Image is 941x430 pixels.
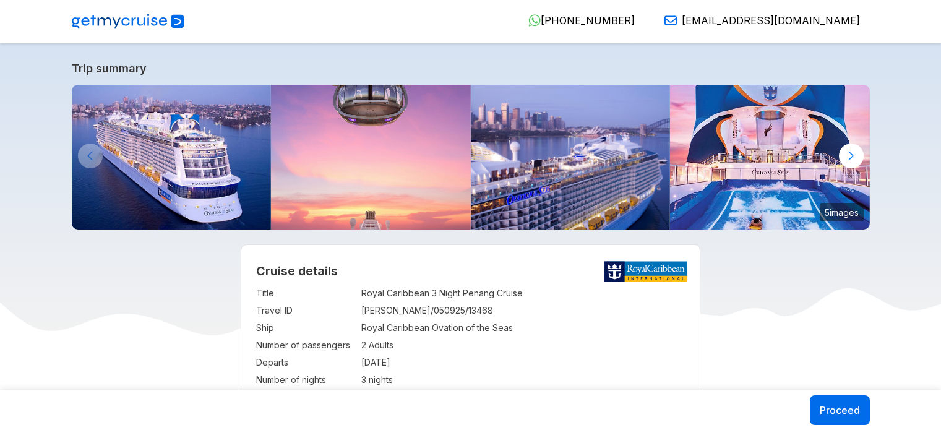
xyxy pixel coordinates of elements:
td: Departure Port [256,389,355,406]
td: Royal Caribbean 3 Night Penang Cruise [361,285,685,302]
span: [EMAIL_ADDRESS][DOMAIN_NAME] [682,14,860,27]
td: Title [256,285,355,302]
td: 3 nights [361,371,685,389]
img: WhatsApp [528,14,541,27]
button: Proceed [810,395,870,425]
img: north-star-sunset-ovation-of-the-seas.jpg [271,85,471,230]
h2: Cruise details [256,264,685,278]
td: Number of passengers [256,337,355,354]
td: 2 Adults [361,337,685,354]
td: : [355,337,361,354]
td: : [355,285,361,302]
td: : [355,302,361,319]
a: [PHONE_NUMBER] [518,14,635,27]
td: SIN [361,389,685,406]
img: ovation-exterior-back-aerial-sunset-port-ship.jpg [72,85,272,230]
img: ovation-of-the-seas-flowrider-sunset.jpg [670,85,870,230]
td: : [355,354,361,371]
a: [EMAIL_ADDRESS][DOMAIN_NAME] [655,14,860,27]
td: [PERSON_NAME]/050925/13468 [361,302,685,319]
td: : [355,319,361,337]
td: : [355,389,361,406]
img: ovation-of-the-seas-departing-from-sydney.jpg [471,85,671,230]
small: 5 images [820,203,864,221]
td: [DATE] [361,354,685,371]
td: Travel ID [256,302,355,319]
a: Trip summary [72,62,870,75]
span: [PHONE_NUMBER] [541,14,635,27]
td: Number of nights [256,371,355,389]
img: Email [664,14,677,27]
td: Ship [256,319,355,337]
td: : [355,371,361,389]
td: Departs [256,354,355,371]
td: Royal Caribbean Ovation of the Seas [361,319,685,337]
